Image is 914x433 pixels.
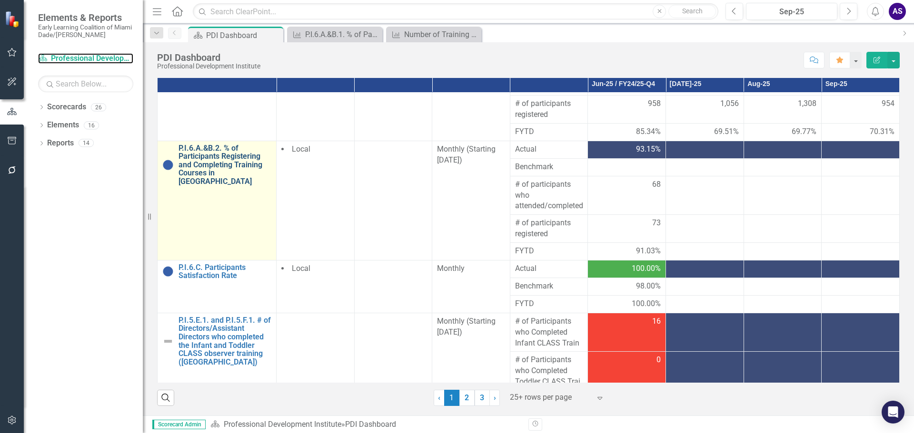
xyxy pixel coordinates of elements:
[668,5,716,18] button: Search
[744,158,822,176] td: Double-Click to Edit
[515,218,583,240] span: # of participants registered
[432,141,510,260] td: Double-Click to Edit
[515,126,583,137] span: FYTD
[798,98,816,109] span: 1,308
[158,260,277,313] td: Double-Click to Edit Right Click for Context Menu
[515,179,583,212] span: # of participants who attended/completed
[636,281,661,292] span: 98.00%
[510,313,588,352] td: Double-Click to Edit
[744,95,822,123] td: Double-Click to Edit
[354,260,432,313] td: Double-Click to Edit
[588,158,666,176] td: Double-Click to Edit
[666,260,744,278] td: Double-Click to Edit
[47,120,79,131] a: Elements
[354,141,432,260] td: Double-Click to Edit
[744,260,822,278] td: Double-Click to Edit
[666,352,744,391] td: Double-Click to Edit
[388,29,479,40] a: Number of Training Sessions Offered
[510,278,588,295] td: Double-Click to Edit
[510,260,588,278] td: Double-Click to Edit
[289,29,380,40] a: P.I.6.A.&B.1. % of Participants Registering and Completing Training Courses in [GEOGRAPHIC_DATA]
[162,266,174,277] img: No Information
[210,419,521,430] div: »
[510,158,588,176] td: Double-Click to Edit
[292,144,310,154] span: Local
[38,23,133,39] small: Early Learning Coalition of Miami Dade/[PERSON_NAME]
[277,141,355,260] td: Double-Click to Edit
[632,263,661,274] span: 100.00%
[38,53,133,64] a: Professional Development Institute
[744,313,822,352] td: Double-Click to Edit
[714,126,739,137] span: 69.51%
[749,6,834,18] div: Sep-25
[179,263,271,280] a: P.I.6.C. Participants Satisfaction Rate
[588,278,666,295] td: Double-Click to Edit
[515,355,583,387] span: # of Participants who Completed Toddler CLASS Trai
[870,126,894,137] span: 70.31%
[636,144,661,155] span: 93.15%
[792,126,816,137] span: 69.77%
[889,3,906,20] button: AS
[437,316,505,338] div: Monthly (Starting [DATE])
[38,12,133,23] span: Elements & Reports
[666,95,744,123] td: Double-Click to Edit
[666,313,744,352] td: Double-Click to Edit
[588,260,666,278] td: Double-Click to Edit
[494,393,496,402] span: ›
[38,76,133,92] input: Search Below...
[744,278,822,295] td: Double-Click to Edit
[158,141,277,260] td: Double-Click to Edit Right Click for Context Menu
[822,352,900,391] td: Double-Click to Edit
[404,29,479,40] div: Number of Training Sessions Offered
[588,95,666,123] td: Double-Click to Edit
[224,420,341,429] a: Professional Development Institute
[652,316,661,327] span: 16
[746,3,837,20] button: Sep-25
[652,179,661,190] span: 68
[682,7,703,15] span: Search
[444,390,459,406] span: 1
[84,121,99,129] div: 16
[152,420,206,429] span: Scorecard Admin
[437,144,505,166] div: Monthly (Starting [DATE])
[656,355,661,366] span: 0
[305,29,380,40] div: P.I.6.A.&B.1. % of Participants Registering and Completing Training Courses in [GEOGRAPHIC_DATA]
[515,98,583,120] span: # of participants registered
[162,336,174,347] img: Not Defined
[510,352,588,391] td: Double-Click to Edit
[157,52,260,63] div: PDI Dashboard
[515,298,583,309] span: FYTD
[79,139,94,147] div: 14
[515,281,583,292] span: Benchmark
[744,352,822,391] td: Double-Click to Edit
[91,103,106,111] div: 26
[277,260,355,313] td: Double-Click to Edit
[157,63,260,70] div: Professional Development Institute
[648,98,661,109] span: 958
[438,393,440,402] span: ‹
[179,316,271,366] a: P.I.5.E.1. and P.I.5.F.1. # of Directors/Assistant Directors who completed the Infant and Toddler...
[515,316,583,349] span: # of Participants who Completed Infant CLASS Train
[588,313,666,352] td: Double-Click to Edit
[5,10,21,27] img: ClearPoint Strategy
[588,352,666,391] td: Double-Click to Edit
[822,278,900,295] td: Double-Click to Edit
[652,218,661,229] span: 73
[432,260,510,313] td: Double-Click to Edit
[515,162,583,173] span: Benchmark
[206,29,281,41] div: PDI Dashboard
[822,260,900,278] td: Double-Click to Edit
[666,278,744,295] td: Double-Click to Edit
[822,158,900,176] td: Double-Click to Edit
[437,263,505,274] div: Monthly
[636,126,661,137] span: 85.34%
[882,98,894,109] span: 954
[475,390,490,406] a: 3
[666,158,744,176] td: Double-Click to Edit
[515,144,583,155] span: Actual
[162,159,174,171] img: No Information
[515,263,583,274] span: Actual
[720,98,739,109] span: 1,056
[179,144,271,186] a: P.I.6.A.&B.2. % of Participants Registering and Completing Training Courses in [GEOGRAPHIC_DATA]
